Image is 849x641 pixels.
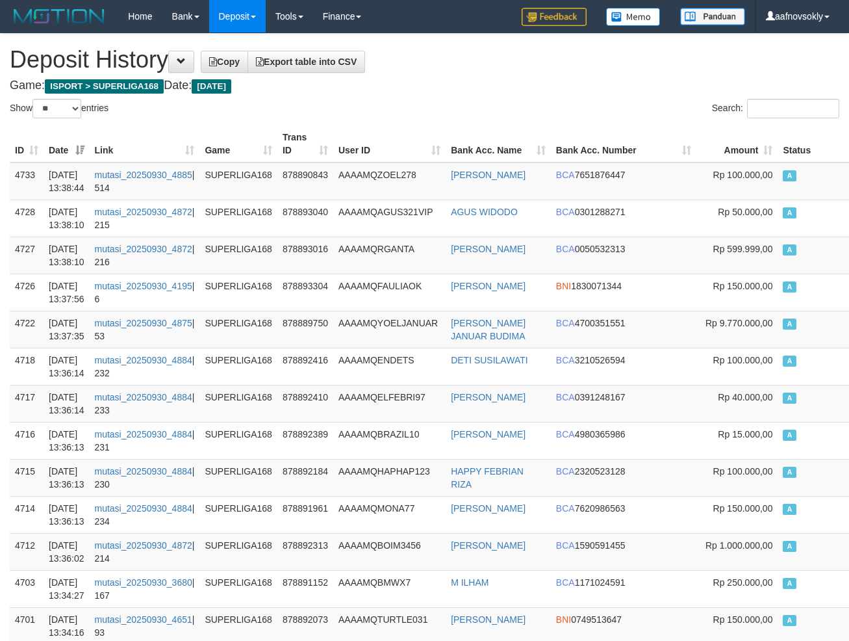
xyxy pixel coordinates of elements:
td: 4700351551 [551,311,697,348]
td: 878892416 [277,348,333,385]
td: 2320523128 [551,459,697,496]
span: BCA [556,355,575,365]
td: AAAAMQYOELJANUAR [333,311,446,348]
td: AAAAMQBMWX7 [333,570,446,607]
a: [PERSON_NAME] JANUAR BUDIMA [451,318,526,341]
td: 7651876447 [551,163,697,200]
span: Rp 1.000.000,00 [705,540,773,551]
span: Approved [783,578,796,589]
td: SUPERLIGA168 [199,163,277,200]
span: [DATE] [192,79,231,94]
td: | 514 [90,163,200,200]
td: | 167 [90,570,200,607]
a: mutasi_20250930_4872 [95,540,192,551]
td: SUPERLIGA168 [199,385,277,422]
a: Export table into CSV [247,51,365,73]
input: Search: [747,99,839,118]
th: Game: activate to sort column ascending [199,125,277,163]
a: mutasi_20250930_4884 [95,355,192,365]
td: 1590591455 [551,533,697,570]
td: 4980365986 [551,422,697,459]
a: DETI SUSILAWATI [451,355,528,365]
span: Rp 9.770.000,00 [705,318,773,328]
td: SUPERLIGA168 [199,422,277,459]
span: Approved [783,207,796,218]
a: [PERSON_NAME] [451,281,526,291]
span: Copy [209,57,240,67]
span: BCA [556,503,575,514]
td: AAAAMQFAULIAOK [333,274,446,311]
td: 4715 [10,459,44,496]
label: Show entries [10,99,108,118]
th: User ID: activate to sort column ascending [333,125,446,163]
span: Rp 150.000,00 [713,281,773,291]
h1: Deposit History [10,47,839,73]
td: | 214 [90,533,200,570]
span: BCA [556,170,575,180]
span: BCA [556,392,575,402]
img: Feedback.jpg [522,8,587,26]
td: 4722 [10,311,44,348]
td: 878893016 [277,237,333,274]
span: Approved [783,467,796,478]
span: BCA [556,207,575,217]
th: Bank Acc. Name: activate to sort column ascending [446,125,551,163]
span: BCA [556,466,575,477]
td: [DATE] 13:36:13 [44,496,90,533]
td: | 232 [90,348,200,385]
td: 878889750 [277,311,333,348]
span: BCA [556,429,575,439]
td: 878891152 [277,570,333,607]
a: Copy [201,51,248,73]
td: 0301288271 [551,200,697,237]
td: SUPERLIGA168 [199,200,277,237]
a: mutasi_20250930_4872 [95,244,192,254]
select: Showentries [32,99,81,118]
td: AAAAMQELFEBRI97 [333,385,446,422]
td: 878890843 [277,163,333,200]
td: 1830071344 [551,274,697,311]
td: 878893304 [277,274,333,311]
td: | 53 [90,311,200,348]
a: mutasi_20250930_3680 [95,577,192,588]
span: Approved [783,615,796,626]
a: mutasi_20250930_4884 [95,392,192,402]
a: [PERSON_NAME] [451,170,526,180]
span: Approved [783,170,796,181]
td: AAAAMQBOIM3456 [333,533,446,570]
a: [PERSON_NAME] [451,392,526,402]
td: [DATE] 13:36:13 [44,422,90,459]
td: 0050532313 [551,237,697,274]
td: [DATE] 13:37:35 [44,311,90,348]
label: Search: [712,99,839,118]
span: Approved [783,430,796,441]
td: [DATE] 13:36:13 [44,459,90,496]
td: 878892184 [277,459,333,496]
a: [PERSON_NAME] [451,503,526,514]
span: BCA [556,318,575,328]
td: 4726 [10,274,44,311]
a: mutasi_20250930_4885 [95,170,192,180]
h4: Game: Date: [10,79,839,92]
span: Rp 100.000,00 [713,355,773,365]
td: 4716 [10,422,44,459]
td: SUPERLIGA168 [199,459,277,496]
a: mutasi_20250930_4875 [95,318,192,328]
span: Rp 15.000,00 [718,429,772,439]
td: 4703 [10,570,44,607]
td: 878892410 [277,385,333,422]
td: AAAAMQRGANTA [333,237,446,274]
span: Rp 100.000,00 [713,170,773,180]
td: 4714 [10,496,44,533]
span: Approved [783,281,796,293]
th: Bank Acc. Number: activate to sort column ascending [551,125,697,163]
span: Approved [783,319,796,330]
td: AAAAMQAGUS321VIP [333,200,446,237]
td: 4727 [10,237,44,274]
th: Date: activate to sort column ascending [44,125,90,163]
a: mutasi_20250930_4884 [95,466,192,477]
td: [DATE] 13:36:02 [44,533,90,570]
td: 4733 [10,163,44,200]
span: BNI [556,281,571,291]
td: 4728 [10,200,44,237]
